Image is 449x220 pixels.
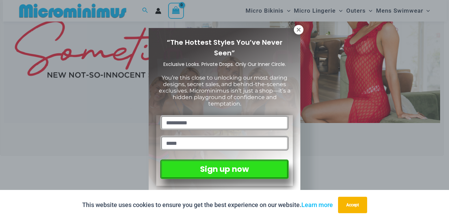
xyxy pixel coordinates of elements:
button: Close [294,25,303,35]
p: This website uses cookies to ensure you get the best experience on our website. [82,200,333,210]
span: You’re this close to unlocking our most daring designs, secret sales, and behind-the-scenes exclu... [159,74,290,107]
button: Accept [338,197,367,213]
button: Sign up now [160,160,289,179]
span: “The Hottest Styles You’ve Never Seen” [167,38,283,58]
span: Exclusive Looks. Private Drops. Only Our Inner Circle. [163,61,286,68]
a: Learn more [301,201,333,208]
